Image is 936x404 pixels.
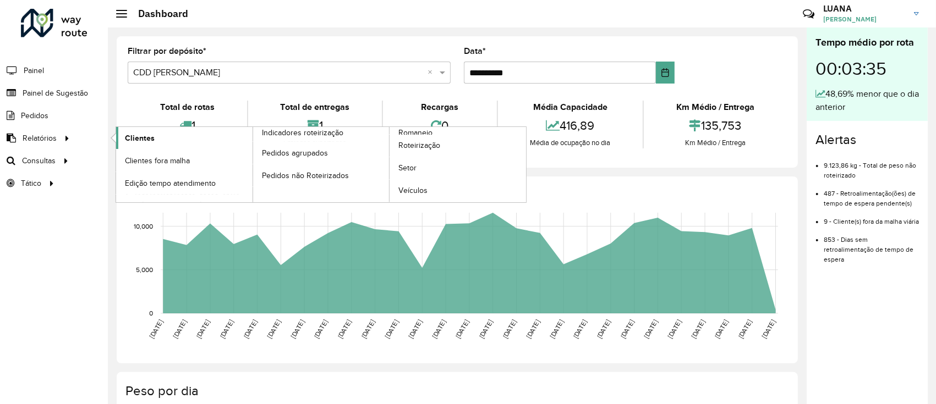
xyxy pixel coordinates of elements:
a: Pedidos agrupados [253,142,390,164]
span: Indicadores roteirização [262,127,343,139]
text: [DATE] [549,319,565,340]
div: 1 [130,114,244,137]
text: [DATE] [360,319,376,340]
text: [DATE] [289,319,305,340]
div: 00:03:35 [815,50,919,87]
text: [DATE] [572,319,588,340]
span: Veículos [398,185,428,196]
text: [DATE] [431,319,447,340]
text: [DATE] [407,319,423,340]
div: Km Médio / Entrega [647,137,784,148]
div: Total de rotas [130,101,244,114]
text: [DATE] [760,319,776,340]
div: 48,69% menor que o dia anterior [815,87,919,114]
text: [DATE] [454,319,470,340]
a: Pedidos não Roteirizados [253,164,390,186]
span: Clientes fora malha [125,155,190,167]
a: Roteirização [390,135,526,157]
text: [DATE] [666,319,682,340]
a: Edição tempo atendimento [116,172,253,194]
h3: LUANA [823,3,906,14]
text: [DATE] [619,319,635,340]
span: Roteirização [398,140,440,151]
text: 10,000 [134,223,153,230]
div: Recargas [386,101,494,114]
li: 9 - Cliente(s) fora da malha viária [824,208,919,226]
span: Pedidos [21,110,48,121]
span: Tático [21,178,41,189]
div: Média Capacidade [501,101,641,114]
text: [DATE] [643,319,659,340]
div: 1 [251,114,380,137]
text: [DATE] [336,319,352,340]
a: Contato Rápido [797,2,820,26]
span: Relatórios [23,132,57,144]
span: Painel [24,65,44,76]
h4: Alertas [815,132,919,148]
span: Consultas [22,155,56,167]
li: 487 - Retroalimentação(ões) de tempo de espera pendente(s) [824,180,919,208]
div: Tempo médio por rota [815,35,919,50]
div: Km Médio / Entrega [647,101,784,114]
text: [DATE] [714,319,730,340]
a: Indicadores roteirização [116,127,390,202]
span: Clear all [428,66,437,79]
span: Painel de Sugestão [23,87,88,99]
span: Clientes [125,132,155,144]
span: Edição tempo atendimento [125,178,216,189]
h2: Dashboard [127,8,188,20]
text: [DATE] [313,319,329,340]
text: [DATE] [242,319,258,340]
text: [DATE] [148,319,164,340]
div: Média de ocupação no dia [501,137,641,148]
a: Clientes fora malha [116,150,253,171]
a: Romaneio [253,127,527,202]
label: Data [464,45,486,58]
text: [DATE] [384,319,399,340]
text: [DATE] [525,319,541,340]
text: 0 [149,309,153,317]
li: 853 - Dias sem retroalimentação de tempo de espera [824,226,919,264]
li: 9.123,86 kg - Total de peso não roteirizado [824,152,919,180]
text: [DATE] [690,319,706,340]
span: Pedidos agrupados [262,147,328,159]
text: [DATE] [595,319,611,340]
span: Setor [398,162,417,174]
div: 416,89 [501,114,641,137]
a: Clientes [116,127,253,149]
div: Total de entregas [251,101,380,114]
text: [DATE] [501,319,517,340]
text: [DATE] [218,319,234,340]
span: Pedidos não Roteirizados [262,170,349,181]
text: [DATE] [266,319,282,340]
div: 0 [386,114,494,137]
text: [DATE] [195,319,211,340]
span: Romaneio [398,127,433,139]
a: Setor [390,157,526,179]
text: [DATE] [172,319,188,340]
h4: Peso por dia [125,383,787,399]
text: [DATE] [737,319,753,340]
text: [DATE] [478,319,494,340]
label: Filtrar por depósito [128,45,206,58]
span: [PERSON_NAME] [823,14,906,24]
button: Choose Date [656,62,675,84]
div: 135,753 [647,114,784,137]
text: 5,000 [136,266,153,273]
a: Veículos [390,180,526,202]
